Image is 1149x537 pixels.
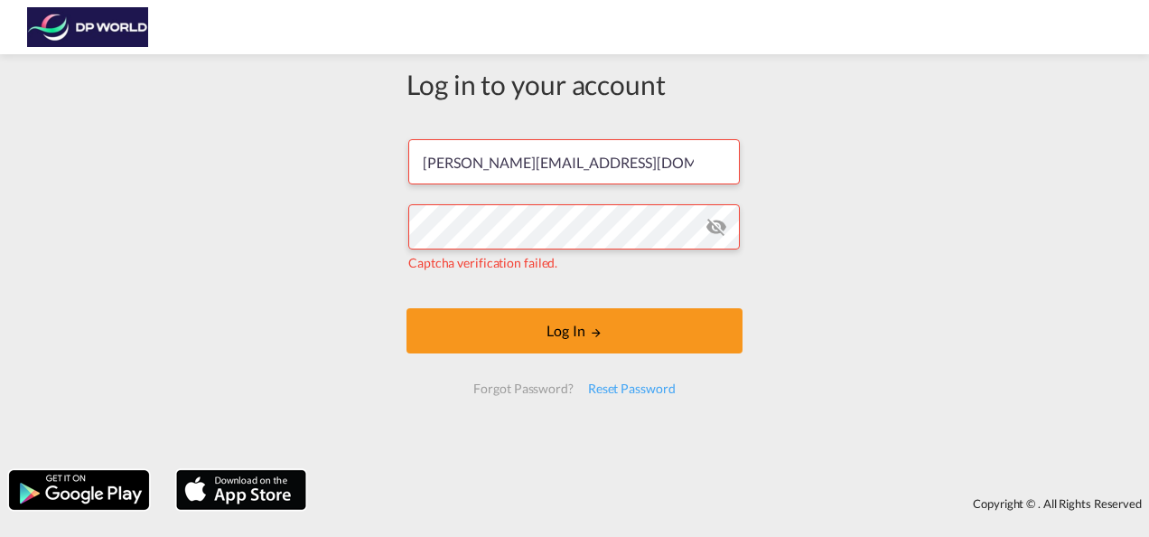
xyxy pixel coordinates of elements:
[408,255,557,270] span: Captcha verification failed.
[408,139,740,184] input: Enter email/phone number
[315,488,1149,519] div: Copyright © . All Rights Reserved
[174,468,308,512] img: apple.png
[7,468,151,512] img: google.png
[466,372,580,405] div: Forgot Password?
[705,216,727,238] md-icon: icon-eye-off
[406,308,743,353] button: LOGIN
[406,65,743,103] div: Log in to your account
[581,372,683,405] div: Reset Password
[27,7,149,48] img: c08ca190194411f088ed0f3ba295208c.png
